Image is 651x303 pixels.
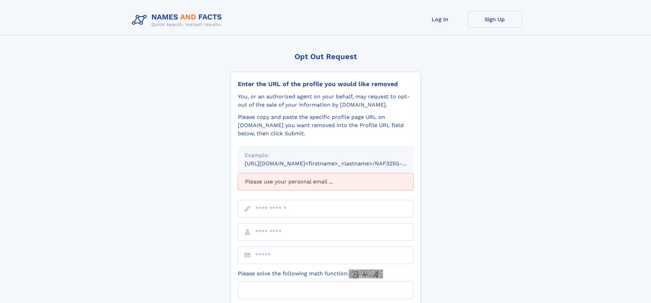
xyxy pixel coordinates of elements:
img: Logo Names and Facts [129,11,228,29]
div: Example: [245,151,407,160]
div: Opt Out Request [231,52,421,61]
small: [URL][DOMAIN_NAME]<firstname>_<lastname>/NAF325G-xxxxxxxx [245,160,426,167]
div: Please use your personal email ... [238,173,413,190]
div: Enter the URL of the profile you would like removed [238,80,413,88]
a: Log In [413,11,467,28]
div: Please copy and paste the specific profile page URL on [DOMAIN_NAME] you want removed into the Pr... [238,113,413,138]
label: Please solve the following math function: [238,270,383,278]
a: Sign Up [467,11,522,28]
div: You, or an authorized agent on your behalf, may request to opt-out of the sale of your informatio... [238,93,413,109]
